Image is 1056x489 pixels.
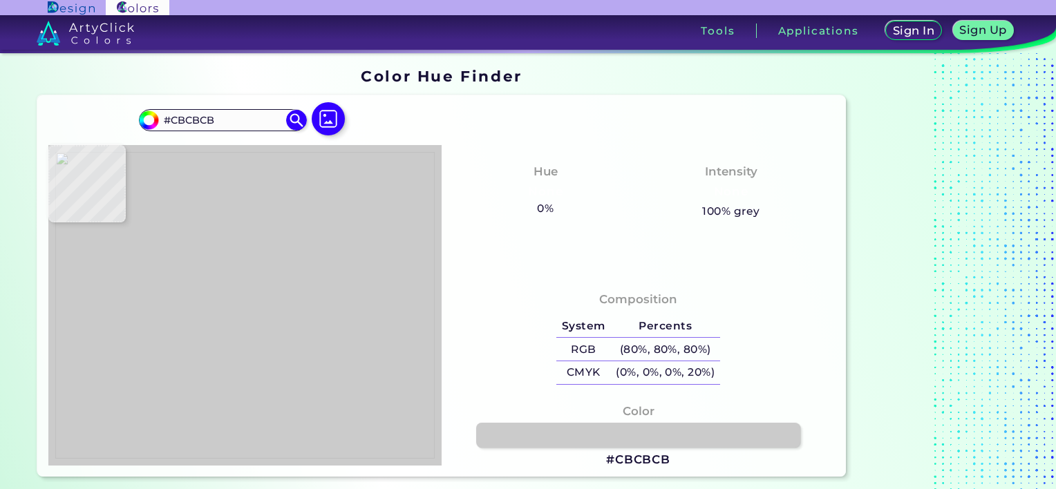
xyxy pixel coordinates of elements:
img: ArtyClick Design logo [48,1,94,15]
h5: (80%, 80%, 80%) [611,338,720,361]
img: icon search [286,110,307,131]
a: Sign In [887,21,940,39]
h4: Color [623,401,654,421]
h3: None [708,184,754,200]
h4: Hue [534,162,558,182]
h3: #CBCBCB [606,452,670,468]
h4: Composition [599,289,677,309]
h5: System [556,315,610,338]
h5: RGB [556,338,610,361]
h5: 0% [532,200,559,218]
h5: CMYK [556,361,610,384]
h5: Sign Up [961,25,1006,35]
h3: Applications [778,26,859,36]
h1: Color Hue Finder [361,66,522,86]
img: icon picture [312,102,345,135]
input: type color.. [158,111,287,129]
a: Sign Up [955,21,1011,39]
img: logo_artyclick_colors_white.svg [37,21,134,46]
h5: Percents [611,315,720,338]
h3: Tools [701,26,735,36]
h5: Sign In [894,26,933,36]
img: f4a763a3-652f-4740-b73a-ffdb7fcfa477 [55,152,435,459]
h5: 100% grey [702,202,760,220]
h5: (0%, 0%, 0%, 20%) [611,361,720,384]
h4: Intensity [705,162,757,182]
h3: None [522,184,569,200]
